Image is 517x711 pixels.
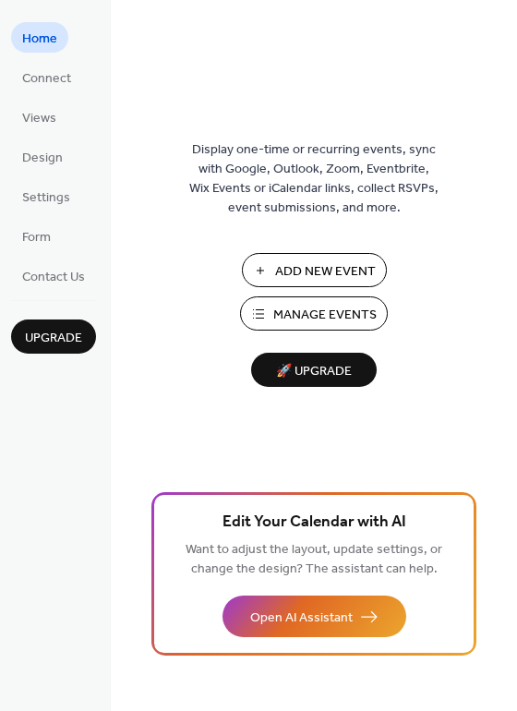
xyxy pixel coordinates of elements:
[11,181,81,211] a: Settings
[251,353,377,387] button: 🚀 Upgrade
[242,253,387,287] button: Add New Event
[22,149,63,168] span: Design
[11,319,96,354] button: Upgrade
[222,596,406,637] button: Open AI Assistant
[11,22,68,53] a: Home
[22,30,57,49] span: Home
[262,359,366,384] span: 🚀 Upgrade
[11,102,67,132] a: Views
[11,221,62,251] a: Form
[22,109,56,128] span: Views
[273,306,377,325] span: Manage Events
[22,268,85,287] span: Contact Us
[275,262,376,282] span: Add New Event
[22,69,71,89] span: Connect
[250,609,353,628] span: Open AI Assistant
[11,62,82,92] a: Connect
[22,188,70,208] span: Settings
[189,140,439,218] span: Display one-time or recurring events, sync with Google, Outlook, Zoom, Eventbrite, Wix Events or ...
[222,510,406,536] span: Edit Your Calendar with AI
[186,537,442,582] span: Want to adjust the layout, update settings, or change the design? The assistant can help.
[22,228,51,247] span: Form
[240,296,388,331] button: Manage Events
[11,141,74,172] a: Design
[25,329,82,348] span: Upgrade
[11,260,96,291] a: Contact Us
